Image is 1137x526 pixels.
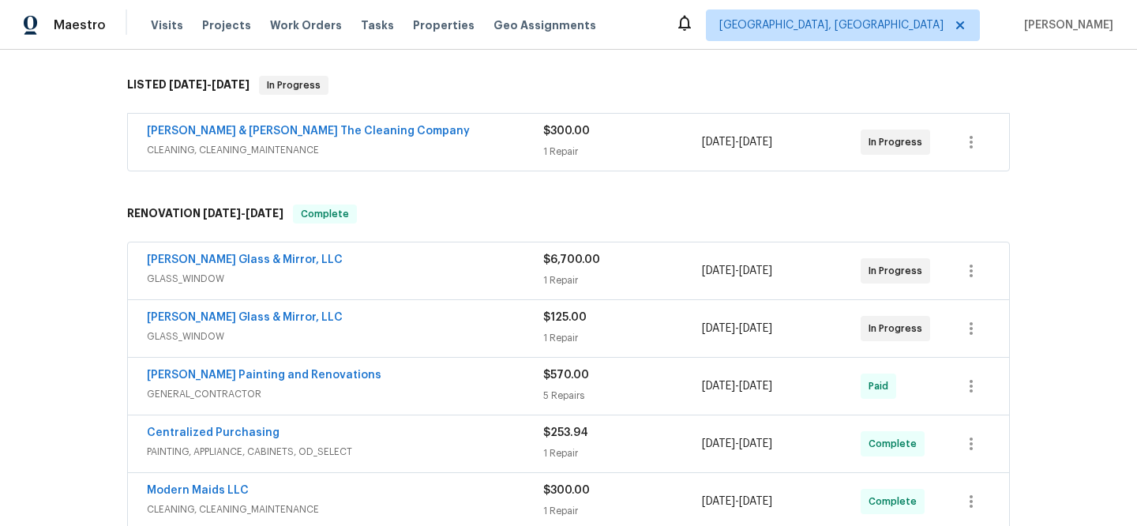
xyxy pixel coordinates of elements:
[147,485,249,496] a: Modern Maids LLC
[543,330,702,346] div: 1 Repair
[543,126,590,137] span: $300.00
[543,427,588,438] span: $253.94
[702,265,735,276] span: [DATE]
[169,79,250,90] span: -
[147,312,343,323] a: [PERSON_NAME] Glass & Mirror, LLC
[127,205,283,224] h6: RENOVATION
[543,485,590,496] span: $300.00
[147,427,280,438] a: Centralized Purchasing
[151,17,183,33] span: Visits
[739,381,772,392] span: [DATE]
[702,134,772,150] span: -
[493,17,596,33] span: Geo Assignments
[122,189,1015,239] div: RENOVATION [DATE]-[DATE]Complete
[869,494,923,509] span: Complete
[543,144,702,160] div: 1 Repair
[702,494,772,509] span: -
[543,445,702,461] div: 1 Repair
[261,77,327,93] span: In Progress
[169,79,207,90] span: [DATE]
[122,60,1015,111] div: LISTED [DATE]-[DATE]In Progress
[147,142,543,158] span: CLEANING, CLEANING_MAINTENANCE
[543,388,702,404] div: 5 Repairs
[147,370,381,381] a: [PERSON_NAME] Painting and Renovations
[212,79,250,90] span: [DATE]
[543,370,589,381] span: $570.00
[270,17,342,33] span: Work Orders
[702,436,772,452] span: -
[54,17,106,33] span: Maestro
[246,208,283,219] span: [DATE]
[147,502,543,517] span: CLEANING, CLEANING_MAINTENANCE
[739,323,772,334] span: [DATE]
[739,265,772,276] span: [DATE]
[202,17,251,33] span: Projects
[147,386,543,402] span: GENERAL_CONTRACTOR
[869,321,929,336] span: In Progress
[702,378,772,394] span: -
[147,271,543,287] span: GLASS_WINDOW
[702,381,735,392] span: [DATE]
[147,254,343,265] a: [PERSON_NAME] Glass & Mirror, LLC
[543,503,702,519] div: 1 Repair
[413,17,475,33] span: Properties
[739,496,772,507] span: [DATE]
[147,329,543,344] span: GLASS_WINDOW
[869,436,923,452] span: Complete
[203,208,283,219] span: -
[147,444,543,460] span: PAINTING, APPLIANCE, CABINETS, OD_SELECT
[147,126,470,137] a: [PERSON_NAME] & [PERSON_NAME] The Cleaning Company
[543,272,702,288] div: 1 Repair
[543,254,600,265] span: $6,700.00
[702,496,735,507] span: [DATE]
[702,263,772,279] span: -
[543,312,587,323] span: $125.00
[1018,17,1113,33] span: [PERSON_NAME]
[869,378,895,394] span: Paid
[739,438,772,449] span: [DATE]
[702,323,735,334] span: [DATE]
[869,134,929,150] span: In Progress
[203,208,241,219] span: [DATE]
[739,137,772,148] span: [DATE]
[361,20,394,31] span: Tasks
[869,263,929,279] span: In Progress
[127,76,250,95] h6: LISTED
[295,206,355,222] span: Complete
[702,438,735,449] span: [DATE]
[702,321,772,336] span: -
[702,137,735,148] span: [DATE]
[719,17,944,33] span: [GEOGRAPHIC_DATA], [GEOGRAPHIC_DATA]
